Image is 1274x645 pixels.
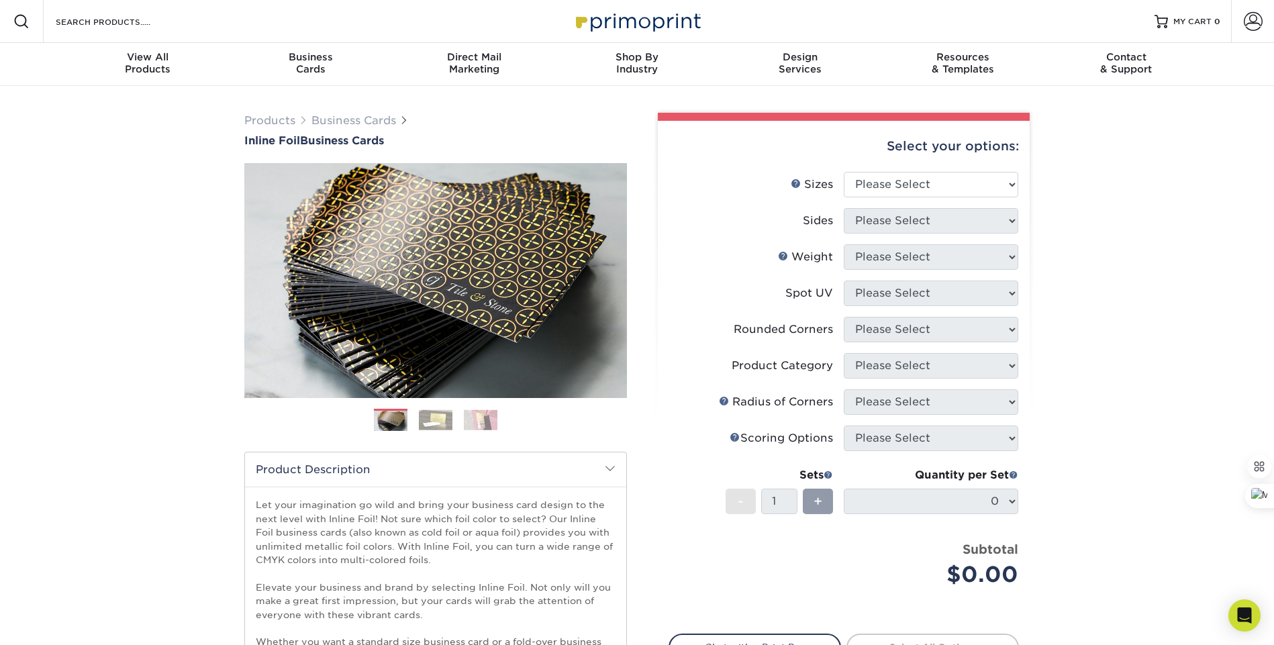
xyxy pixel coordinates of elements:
[854,558,1018,591] div: $0.00
[393,43,556,86] a: Direct MailMarketing
[718,51,881,75] div: Services
[718,43,881,86] a: DesignServices
[374,404,407,438] img: Business Cards 01
[1228,599,1261,632] div: Open Intercom Messenger
[244,134,300,147] span: Inline Foil
[738,491,744,511] span: -
[726,467,833,483] div: Sets
[734,321,833,338] div: Rounded Corners
[230,51,393,75] div: Cards
[556,51,719,75] div: Industry
[1044,51,1208,63] span: Contact
[66,43,230,86] a: View AllProducts
[730,430,833,446] div: Scoring Options
[245,452,626,487] h2: Product Description
[244,134,627,147] h1: Business Cards
[66,51,230,63] span: View All
[244,89,627,472] img: Inline Foil 01
[570,7,704,36] img: Primoprint
[393,51,556,75] div: Marketing
[881,51,1044,75] div: & Templates
[556,51,719,63] span: Shop By
[963,542,1018,556] strong: Subtotal
[464,409,497,430] img: Business Cards 03
[719,394,833,410] div: Radius of Corners
[1044,43,1208,86] a: Contact& Support
[393,51,556,63] span: Direct Mail
[881,51,1044,63] span: Resources
[230,43,393,86] a: BusinessCards
[791,177,833,193] div: Sizes
[230,51,393,63] span: Business
[419,409,452,430] img: Business Cards 02
[814,491,822,511] span: +
[1173,16,1212,28] span: MY CART
[785,285,833,301] div: Spot UV
[3,604,114,640] iframe: Google Customer Reviews
[844,467,1018,483] div: Quantity per Set
[803,213,833,229] div: Sides
[1044,51,1208,75] div: & Support
[881,43,1044,86] a: Resources& Templates
[244,114,295,127] a: Products
[669,121,1019,172] div: Select your options:
[1214,17,1220,26] span: 0
[556,43,719,86] a: Shop ByIndustry
[778,249,833,265] div: Weight
[732,358,833,374] div: Product Category
[244,134,627,147] a: Inline FoilBusiness Cards
[66,51,230,75] div: Products
[311,114,396,127] a: Business Cards
[718,51,881,63] span: Design
[54,13,185,30] input: SEARCH PRODUCTS.....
